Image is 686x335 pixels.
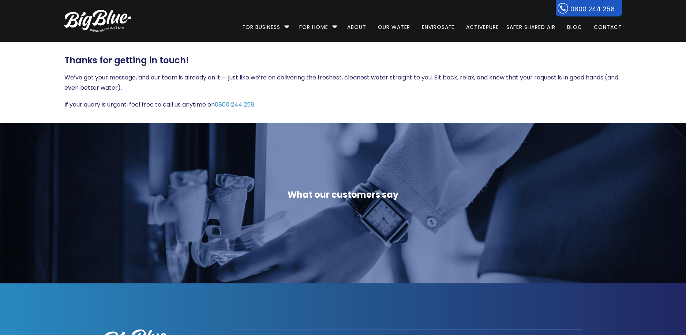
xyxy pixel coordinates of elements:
h3: Thanks for getting in touch! [64,55,622,66]
div: What our customers say [150,189,535,201]
p: If your query is urgent, feel free to call us anytime on . [64,100,622,110]
a: 0800 244 258 [215,100,254,109]
div: Next [521,206,533,218]
div: Previous [153,206,165,218]
img: logo [64,10,131,32]
p: We’ve got your message, and our team is already on it — just like we’re on delivering the freshes... [64,72,622,93]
